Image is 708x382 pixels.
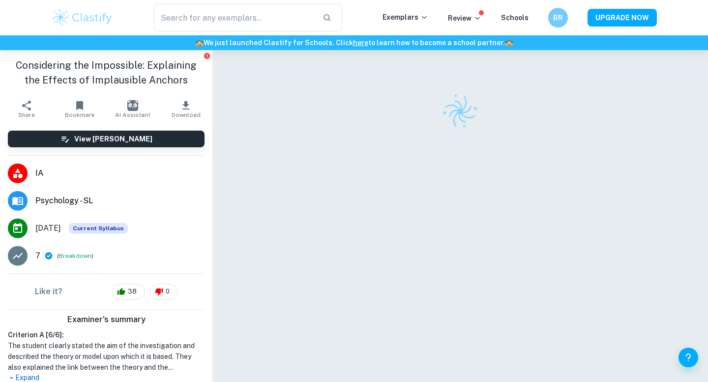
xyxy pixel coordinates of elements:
[678,348,698,367] button: Help and Feedback
[59,251,91,260] button: Breakdown
[127,100,138,111] img: AI Assistant
[8,329,205,340] h6: Criterion A [ 6 / 6 ]:
[160,287,175,297] span: 0
[69,223,128,234] span: Current Syllabus
[74,134,152,144] h6: View [PERSON_NAME]
[115,111,150,118] span: AI Assistant
[448,13,481,24] p: Review
[65,111,95,118] span: Bookmark
[159,95,212,123] button: Download
[353,39,368,47] a: here
[112,284,145,300] div: 38
[195,39,204,47] span: 🏫
[69,223,128,234] div: This exemplar is based on the current syllabus. Feel free to refer to it for inspiration/ideas wh...
[35,167,205,179] span: IA
[8,58,205,87] h1: Considering the Impossible: Explaining the Effects of Implausible Anchors
[2,37,706,48] h6: We just launched Clastify for Schools. Click to learn how to become a school partner.
[548,8,568,27] button: BR
[8,340,205,373] h1: The student clearly stated the aim of the investigation and described the theory or model upon wh...
[106,95,159,123] button: AI Assistant
[53,95,106,123] button: Bookmark
[51,8,114,27] img: Clastify logo
[172,111,201,118] span: Download
[383,12,428,23] p: Exemplars
[122,287,142,297] span: 38
[505,39,513,47] span: 🏫
[150,284,178,300] div: 0
[437,88,484,136] img: Clastify logo
[501,14,529,22] a: Schools
[35,286,62,298] h6: Like it?
[553,12,564,23] h6: BR
[203,52,210,59] button: Report issue
[35,195,205,207] span: Psychology - SL
[588,9,657,27] button: UPGRADE NOW
[18,111,35,118] span: Share
[154,4,315,31] input: Search for any exemplars...
[35,250,40,262] p: 7
[57,251,93,261] span: ( )
[4,314,208,326] h6: Examiner's summary
[8,131,205,147] button: View [PERSON_NAME]
[35,222,61,234] span: [DATE]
